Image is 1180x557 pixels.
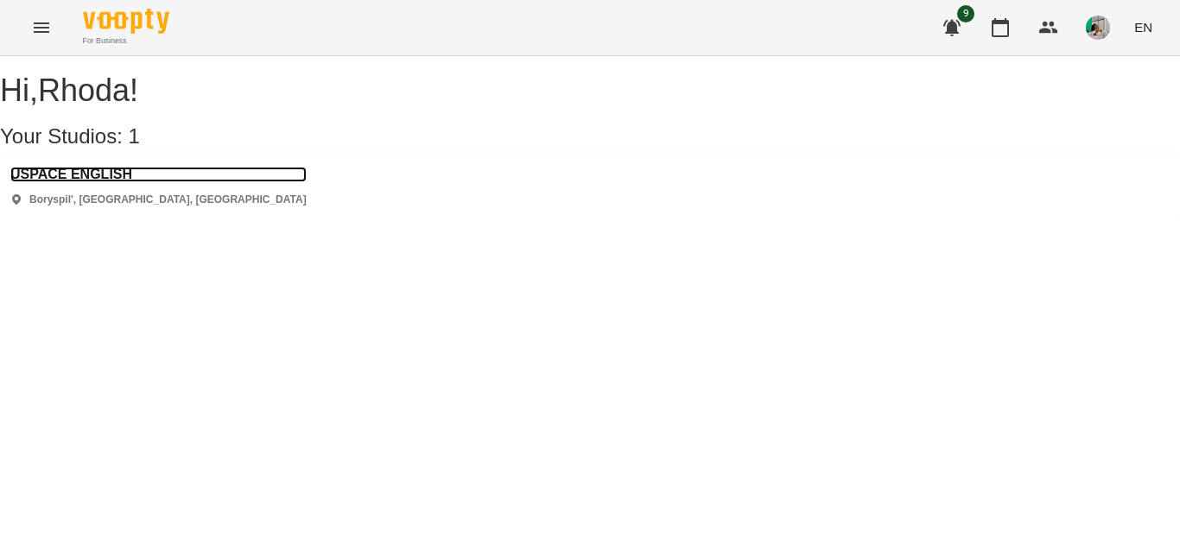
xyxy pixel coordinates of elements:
[10,167,307,182] a: USPACE ENGLISH
[29,193,307,207] p: Boryspil', [GEOGRAPHIC_DATA], [GEOGRAPHIC_DATA]
[21,7,62,48] button: Menu
[957,5,974,22] span: 9
[83,35,169,47] span: For Business
[1086,16,1110,40] img: 078c503d515f29e44a6efff9a10fac63.jpeg
[1127,11,1159,43] button: EN
[129,124,140,148] span: 1
[1134,18,1152,36] span: EN
[83,9,169,34] img: Voopty Logo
